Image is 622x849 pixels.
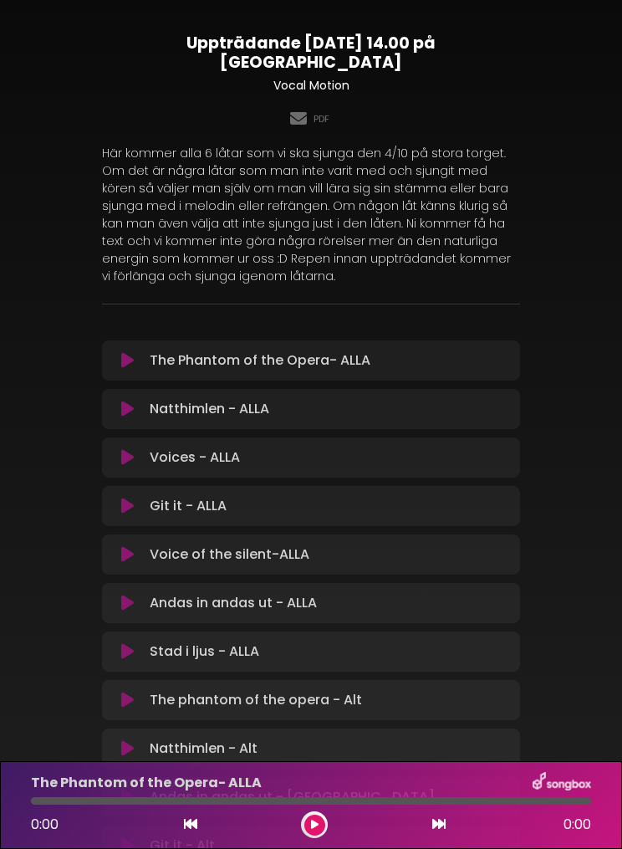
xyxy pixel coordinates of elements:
[150,496,227,516] p: Git it - ALLA
[150,448,240,468] p: Voices - ALLA
[150,399,269,419] p: Natthimlen - ALLA
[533,772,591,794] img: songbox-logo-white.png
[102,33,520,72] h1: Uppträdande [DATE] 14.00 på [GEOGRAPHIC_DATA]
[314,112,329,126] a: PDF
[150,545,309,565] p: Voice of the silent-ALLA
[150,350,370,371] p: The Phantom of the Opera- ALLA
[102,145,520,285] p: Här kommer alla 6 låtar som vi ska sjunga den 4/10 på stora torget. Om det är några låtar som man...
[150,642,259,662] p: Stad i ljus - ALLA
[102,79,520,93] h3: Vocal Motion
[150,690,362,710] p: The phantom of the opera - Alt
[31,773,262,793] p: The Phantom of the Opera- ALLA
[31,815,59,834] span: 0:00
[150,739,257,759] p: Natthimlen - Alt
[563,815,591,835] span: 0:00
[150,593,317,613] p: Andas in andas ut - ALLA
